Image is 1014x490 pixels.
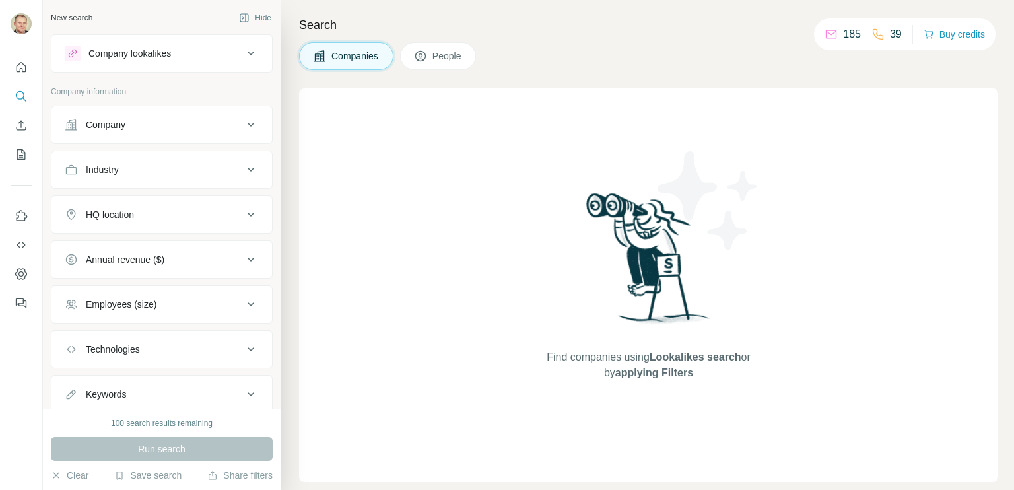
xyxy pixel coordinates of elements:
div: Industry [86,163,119,176]
button: Dashboard [11,262,32,286]
span: applying Filters [615,367,693,378]
img: Surfe Illustration - Woman searching with binoculars [580,190,718,337]
button: Keywords [51,378,272,410]
div: 100 search results remaining [111,417,213,429]
div: Technologies [86,343,140,356]
div: Keywords [86,388,126,401]
button: Employees (size) [51,289,272,320]
button: Use Surfe API [11,233,32,257]
div: Company lookalikes [88,47,171,60]
button: Industry [51,154,272,186]
span: Companies [331,50,380,63]
p: Company information [51,86,273,98]
button: Save search [114,469,182,482]
button: Hide [230,8,281,28]
span: People [432,50,463,63]
button: Enrich CSV [11,114,32,137]
div: Company [86,118,125,131]
button: Quick start [11,55,32,79]
button: Annual revenue ($) [51,244,272,275]
h4: Search [299,16,998,34]
div: Annual revenue ($) [86,253,164,266]
button: Use Surfe on LinkedIn [11,204,32,228]
button: Company lookalikes [51,38,272,69]
span: Find companies using or by [543,349,754,381]
p: 185 [843,26,861,42]
button: Search [11,85,32,108]
button: HQ location [51,199,272,230]
img: Avatar [11,13,32,34]
div: Employees (size) [86,298,156,311]
button: My lists [11,143,32,166]
span: Lookalikes search [650,351,741,363]
button: Technologies [51,333,272,365]
div: HQ location [86,208,134,221]
img: Surfe Illustration - Stars [649,141,768,260]
button: Feedback [11,291,32,315]
button: Share filters [207,469,273,482]
button: Clear [51,469,88,482]
button: Buy credits [924,25,985,44]
button: Company [51,109,272,141]
p: 39 [890,26,902,42]
div: New search [51,12,92,24]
